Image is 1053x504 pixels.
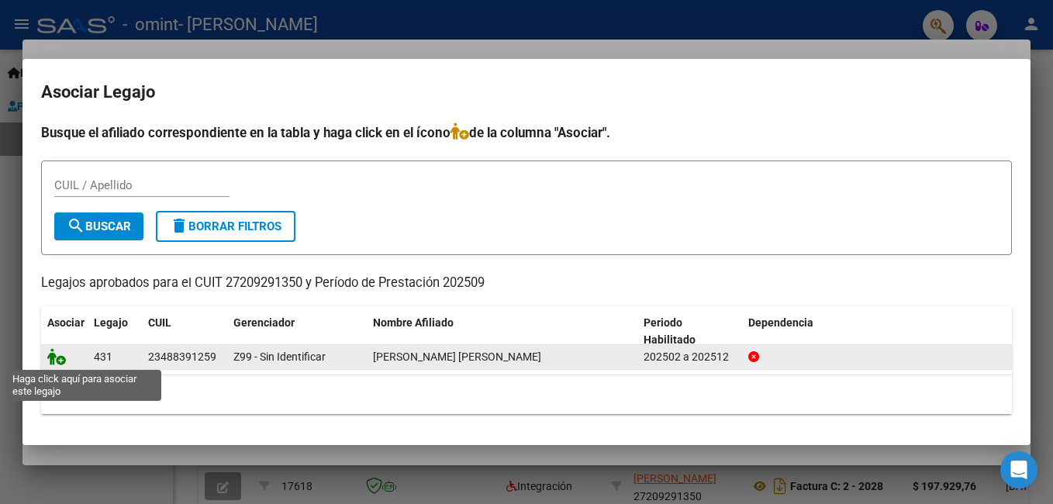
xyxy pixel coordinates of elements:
span: Borrar Filtros [170,219,281,233]
p: Legajos aprobados para el CUIT 27209291350 y Período de Prestación 202509 [41,274,1012,293]
h2: Asociar Legajo [41,78,1012,107]
datatable-header-cell: Nombre Afiliado [367,306,637,357]
span: CUIL [148,316,171,329]
h4: Busque el afiliado correspondiente en la tabla y haga click en el ícono de la columna "Asociar". [41,123,1012,143]
datatable-header-cell: Legajo [88,306,142,357]
datatable-header-cell: Dependencia [742,306,1013,357]
span: Legajo [94,316,128,329]
span: 431 [94,350,112,363]
span: Asociar [47,316,85,329]
mat-icon: delete [170,216,188,235]
span: Periodo Habilitado [644,316,696,347]
datatable-header-cell: Periodo Habilitado [637,306,742,357]
button: Borrar Filtros [156,211,295,242]
div: 23488391259 [148,348,216,366]
button: Buscar [54,212,143,240]
datatable-header-cell: Gerenciador [227,306,367,357]
datatable-header-cell: CUIL [142,306,227,357]
span: Gerenciador [233,316,295,329]
span: Dependencia [748,316,813,329]
mat-icon: search [67,216,85,235]
span: Nombre Afiliado [373,316,454,329]
span: CAZAUBON JUAN BAUTISTA [373,350,541,363]
div: 202502 a 202512 [644,348,736,366]
span: Z99 - Sin Identificar [233,350,326,363]
span: Buscar [67,219,131,233]
div: Open Intercom Messenger [1000,451,1037,488]
datatable-header-cell: Asociar [41,306,88,357]
div: 1 registros [41,375,1012,414]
